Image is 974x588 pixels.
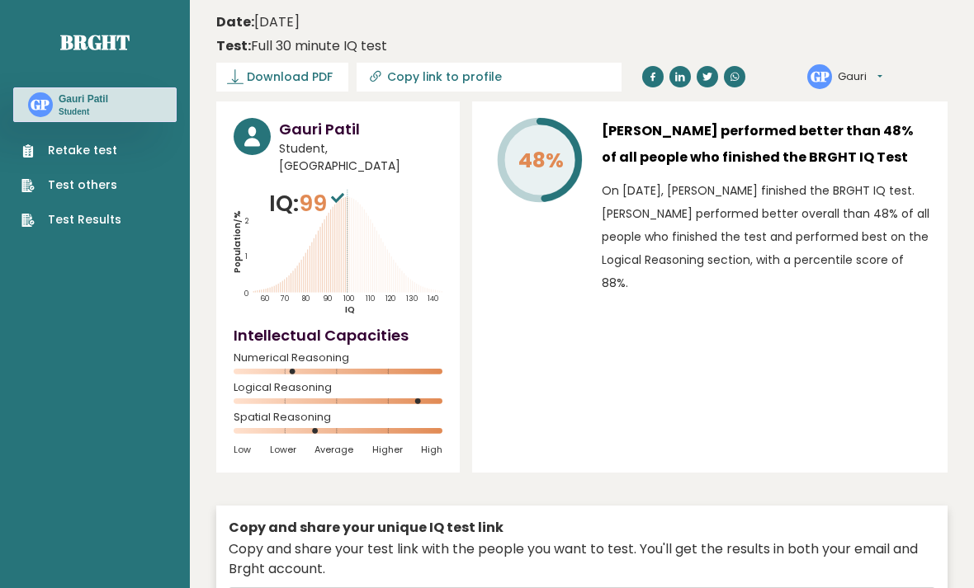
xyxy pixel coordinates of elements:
[216,12,300,32] time: [DATE]
[518,146,564,175] tspan: 48%
[260,294,269,303] tspan: 60
[602,118,930,171] h3: [PERSON_NAME] performed better than 48% of all people who finished the BRGHT IQ Test
[323,294,332,303] tspan: 90
[216,63,348,92] a: Download PDF
[60,29,130,55] a: Brght
[838,68,882,85] button: Gauri
[343,294,354,303] tspan: 100
[269,187,348,220] p: IQ:
[406,294,418,303] tspan: 130
[385,294,395,303] tspan: 120
[59,92,108,106] h3: Gauri Patil
[372,444,403,455] span: Higher
[234,414,442,421] span: Spatial Reasoning
[231,210,243,273] tspan: Population/%
[428,294,438,303] tspan: 140
[216,36,251,55] b: Test:
[244,289,248,299] tspan: 0
[270,444,296,455] span: Lower
[279,140,442,175] span: Student, [GEOGRAPHIC_DATA]
[234,384,442,391] span: Logical Reasoning
[216,12,254,31] b: Date:
[234,444,251,455] span: Low
[21,211,121,228] a: Test Results
[602,179,930,294] p: On [DATE], [PERSON_NAME] finished the BRGHT IQ test. [PERSON_NAME] performed better overall than ...
[811,67,830,86] text: GP
[59,106,108,118] p: Student
[21,142,121,159] a: Retake test
[229,518,935,538] div: Copy and share your unique IQ test link
[302,294,310,303] tspan: 80
[245,216,249,226] tspan: 2
[421,444,442,455] span: High
[279,118,442,140] h3: Gauri Patil
[234,355,442,361] span: Numerical Reasoning
[245,252,248,262] tspan: 1
[21,176,121,194] a: Test others
[234,324,442,346] h4: Intellectual Capacities
[345,304,355,317] tspan: IQ
[281,294,290,303] tspan: 70
[299,188,348,219] span: 99
[366,294,375,303] tspan: 110
[31,95,50,114] text: GP
[229,539,935,579] div: Copy and share your test link with the people you want to test. You'll get the results in both yo...
[216,36,387,56] div: Full 30 minute IQ test
[314,444,353,455] span: Average
[247,68,333,86] span: Download PDF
